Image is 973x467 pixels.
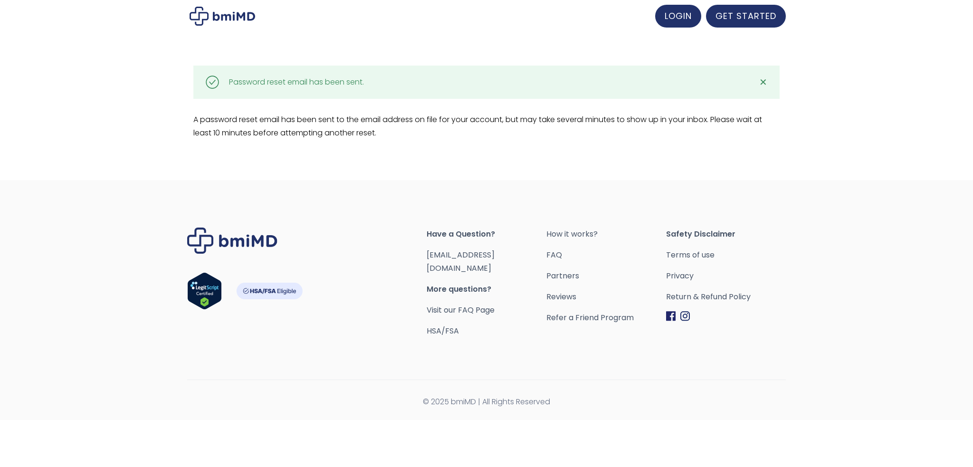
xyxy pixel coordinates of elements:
[546,248,666,262] a: FAQ
[427,305,495,315] a: Visit our FAQ Page
[427,249,495,274] a: [EMAIL_ADDRESS][DOMAIN_NAME]
[190,7,255,26] img: My account
[187,272,222,314] a: Verify LegitScript Approval for www.bmimd.com
[546,311,666,324] a: Refer a Friend Program
[754,73,773,92] a: ✕
[655,5,701,28] a: LOGIN
[187,272,222,310] img: Verify Approval for www.bmimd.com
[427,228,546,241] span: Have a Question?
[546,269,666,283] a: Partners
[666,269,786,283] a: Privacy
[546,228,666,241] a: How it works?
[193,113,780,140] p: A password reset email has been sent to the email address on file for your account, but may take ...
[680,311,690,321] img: Instagram
[187,395,786,409] span: © 2025 bmiMD | All Rights Reserved
[427,283,546,296] span: More questions?
[666,311,676,321] img: Facebook
[706,5,786,28] a: GET STARTED
[665,10,692,22] span: LOGIN
[666,228,786,241] span: Safety Disclaimer
[715,10,776,22] span: GET STARTED
[759,76,767,89] span: ✕
[187,228,277,254] img: Brand Logo
[229,76,364,89] div: Password reset email has been sent.
[666,248,786,262] a: Terms of use
[427,325,459,336] a: HSA/FSA
[236,283,303,299] img: HSA-FSA
[546,290,666,304] a: Reviews
[666,290,786,304] a: Return & Refund Policy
